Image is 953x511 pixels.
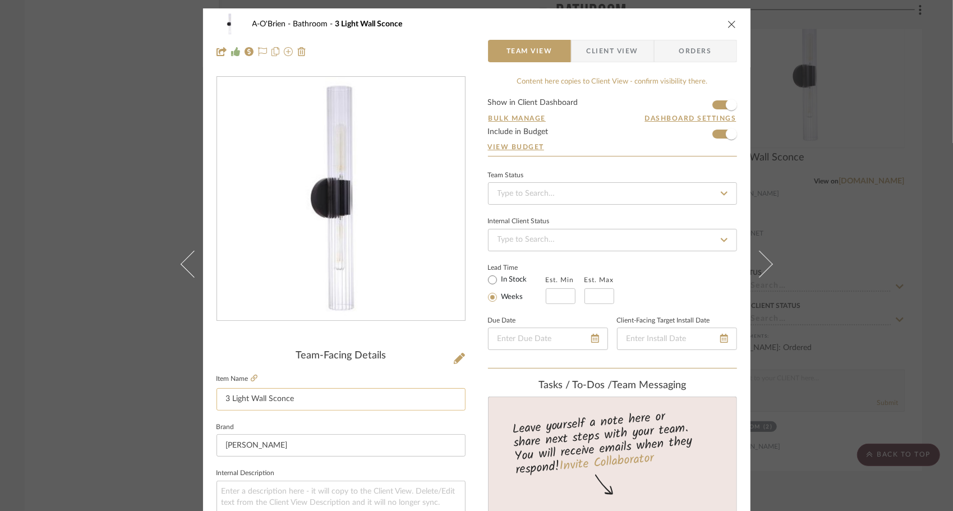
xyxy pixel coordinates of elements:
mat-radio-group: Select item type [488,273,546,304]
div: Team Status [488,173,524,178]
a: Invite Collaborator [558,449,654,477]
label: In Stock [499,275,527,285]
input: Type to Search… [488,229,737,251]
button: close [727,19,737,29]
a: View Budget [488,142,737,151]
input: Enter Brand [217,434,466,457]
div: team Messaging [488,380,737,392]
div: Content here copies to Client View - confirm visibility there. [488,76,737,88]
span: A-O'Brien [252,20,293,28]
div: Leave yourself a note here or share next steps with your team. You will receive emails when they ... [486,404,738,480]
label: Item Name [217,374,257,384]
span: Client View [587,40,638,62]
input: Enter Item Name [217,388,466,411]
input: Enter Due Date [488,328,608,350]
img: 46fcdfc7-3776-4847-8ccf-7d7b028eb347_436x436.jpg [219,77,463,321]
span: Orders [667,40,724,62]
span: Team View [507,40,553,62]
input: Enter Install Date [617,328,737,350]
label: Due Date [488,318,516,324]
span: Tasks / To-Dos / [538,380,612,390]
div: 0 [217,77,465,321]
label: Brand [217,425,234,430]
label: Lead Time [488,263,546,273]
label: Internal Description [217,471,275,476]
div: Internal Client Status [488,219,550,224]
label: Weeks [499,292,523,302]
input: Type to Search… [488,182,737,205]
span: Bathroom [293,20,335,28]
label: Est. Max [584,276,614,284]
img: 46fcdfc7-3776-4847-8ccf-7d7b028eb347_48x40.jpg [217,13,243,35]
label: Client-Facing Target Install Date [617,318,710,324]
img: Remove from project [297,47,306,56]
label: Est. Min [546,276,574,284]
span: 3 Light Wall Sconce [335,20,403,28]
button: Bulk Manage [488,113,547,123]
div: Team-Facing Details [217,350,466,362]
button: Dashboard Settings [644,113,737,123]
